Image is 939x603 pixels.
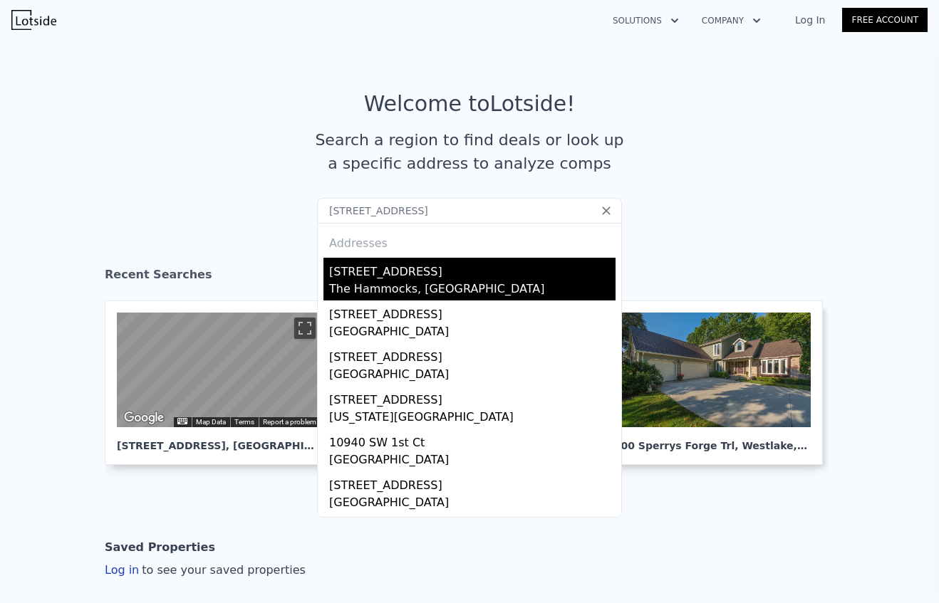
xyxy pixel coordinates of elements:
[329,366,616,386] div: [GEOGRAPHIC_DATA]
[329,343,616,366] div: [STREET_ADDRESS]
[329,494,616,514] div: [GEOGRAPHIC_DATA]
[323,224,616,258] div: Addresses
[120,409,167,427] img: Google
[11,10,56,30] img: Lotside
[294,318,316,339] button: Toggle fullscreen view
[690,8,772,33] button: Company
[607,427,811,453] div: 1900 Sperrys Forge Trl , Westlake
[263,418,316,426] a: Report a problem
[364,91,576,117] div: Welcome to Lotside !
[317,198,622,224] input: Search an address or region...
[105,255,834,300] div: Recent Searches
[117,313,321,427] div: Street View
[329,409,616,429] div: [US_STATE][GEOGRAPHIC_DATA]
[117,313,321,427] div: Map
[105,533,215,562] div: Saved Properties
[329,514,616,537] div: [STREET_ADDRESS][PERSON_NAME]
[329,471,616,494] div: [STREET_ADDRESS]
[329,280,616,300] div: The Hammocks, [GEOGRAPHIC_DATA]
[117,427,321,453] div: [STREET_ADDRESS] , [GEOGRAPHIC_DATA]
[794,440,853,451] span: , OH 44145
[177,418,187,424] button: Keyboard shortcuts
[329,429,616,451] div: 10940 SW 1st Ct
[329,300,616,323] div: [STREET_ADDRESS]
[120,409,167,427] a: Open this area in Google Maps (opens a new window)
[329,323,616,343] div: [GEOGRAPHIC_DATA]
[329,258,616,280] div: [STREET_ADDRESS]
[310,128,629,175] div: Search a region to find deals or look up a specific address to analyze comps
[234,418,254,426] a: Terms (opens in new tab)
[105,300,344,465] a: Map [STREET_ADDRESS], [GEOGRAPHIC_DATA]
[105,562,306,579] div: Log in
[329,451,616,471] div: [GEOGRAPHIC_DATA]
[196,417,226,427] button: Map Data
[778,13,842,27] a: Log In
[139,563,306,577] span: to see your saved properties
[601,8,690,33] button: Solutions
[842,8,928,32] a: Free Account
[329,386,616,409] div: [STREET_ADDRESS]
[595,300,834,465] a: 1900 Sperrys Forge Trl, Westlake,OH 44145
